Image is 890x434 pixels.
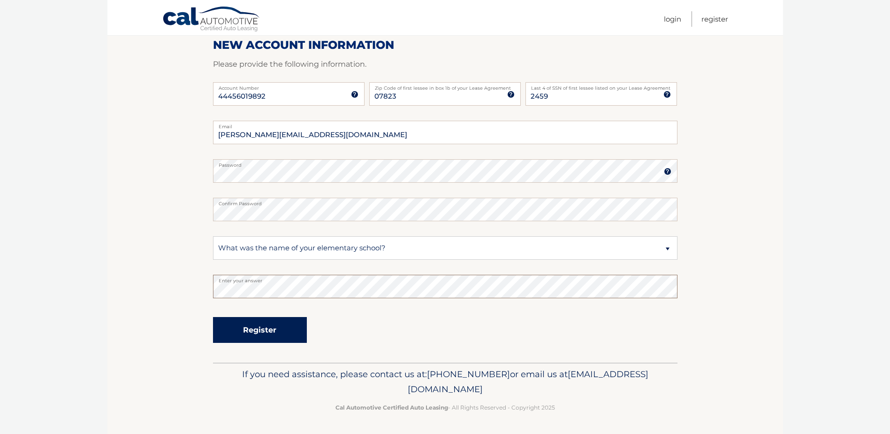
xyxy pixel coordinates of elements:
label: Zip Code of first lessee in box 1b of your Lease Agreement [369,82,521,90]
img: tooltip.svg [663,91,671,98]
a: Cal Automotive [162,6,261,33]
p: - All Rights Reserved - Copyright 2025 [219,403,671,412]
img: tooltip.svg [507,91,515,98]
label: Account Number [213,82,365,90]
p: If you need assistance, please contact us at: or email us at [219,367,671,397]
a: Register [701,11,728,27]
h2: New Account Information [213,38,677,52]
input: Zip Code [369,82,521,106]
input: Email [213,121,677,144]
p: Please provide the following information. [213,58,677,71]
button: Register [213,317,307,343]
input: Account Number [213,82,365,106]
strong: Cal Automotive Certified Auto Leasing [335,404,448,411]
label: Confirm Password [213,198,677,205]
label: Enter your answer [213,275,677,282]
label: Email [213,121,677,128]
label: Password [213,159,677,167]
input: SSN or EIN (last 4 digits only) [525,82,677,106]
label: Last 4 of SSN of first lessee listed on your Lease Agreement [525,82,677,90]
img: tooltip.svg [351,91,358,98]
a: Login [664,11,681,27]
span: [EMAIL_ADDRESS][DOMAIN_NAME] [408,369,648,395]
img: tooltip.svg [664,168,671,175]
span: [PHONE_NUMBER] [427,369,510,380]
